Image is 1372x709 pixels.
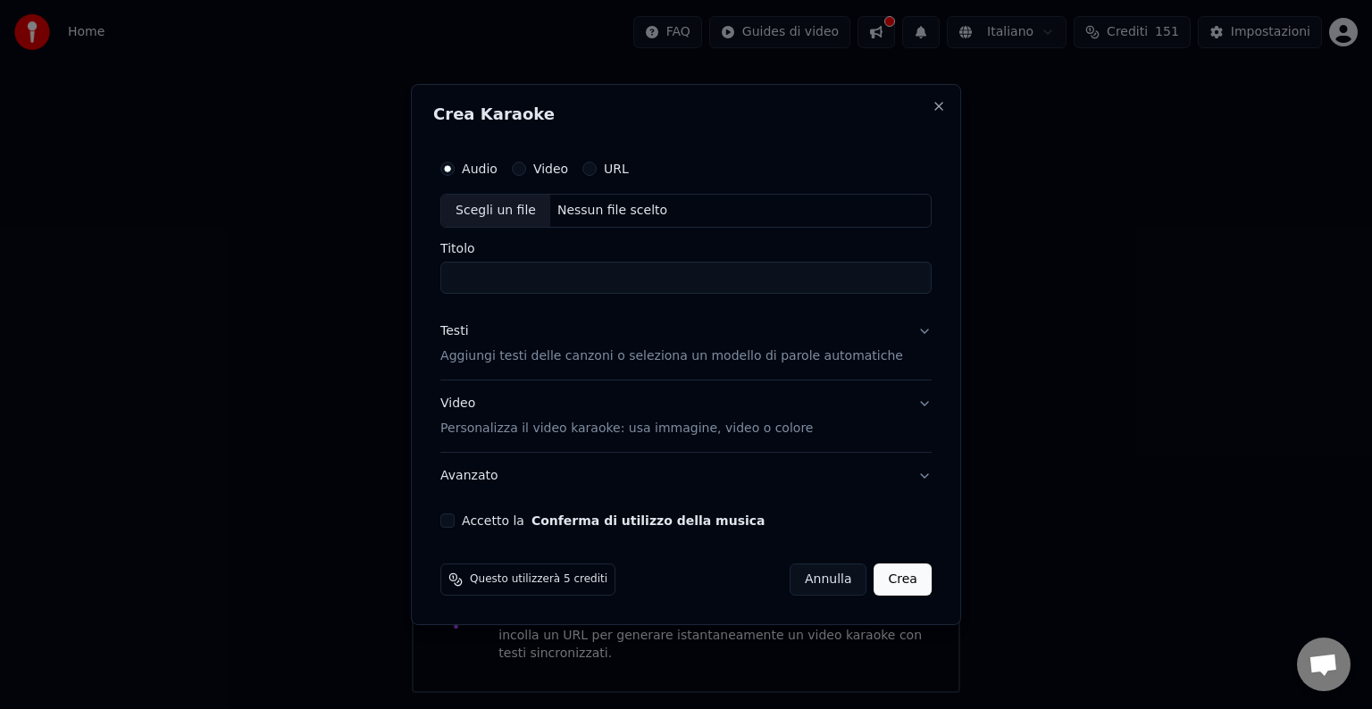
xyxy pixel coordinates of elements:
[462,163,498,175] label: Audio
[462,514,765,527] label: Accetto la
[440,322,468,340] div: Testi
[790,563,867,596] button: Annulla
[531,514,765,527] button: Accetto la
[470,572,607,587] span: Questo utilizzerà 5 crediti
[440,395,813,438] div: Video
[440,308,932,380] button: TestiAggiungi testi delle canzoni o seleziona un modello di parole automatiche
[440,380,932,452] button: VideoPersonalizza il video karaoke: usa immagine, video o colore
[874,563,932,596] button: Crea
[433,106,939,122] h2: Crea Karaoke
[440,347,903,365] p: Aggiungi testi delle canzoni o seleziona un modello di parole automatiche
[440,420,813,438] p: Personalizza il video karaoke: usa immagine, video o colore
[441,195,550,227] div: Scegli un file
[533,163,568,175] label: Video
[440,453,932,499] button: Avanzato
[550,202,674,220] div: Nessun file scelto
[604,163,629,175] label: URL
[440,242,932,254] label: Titolo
